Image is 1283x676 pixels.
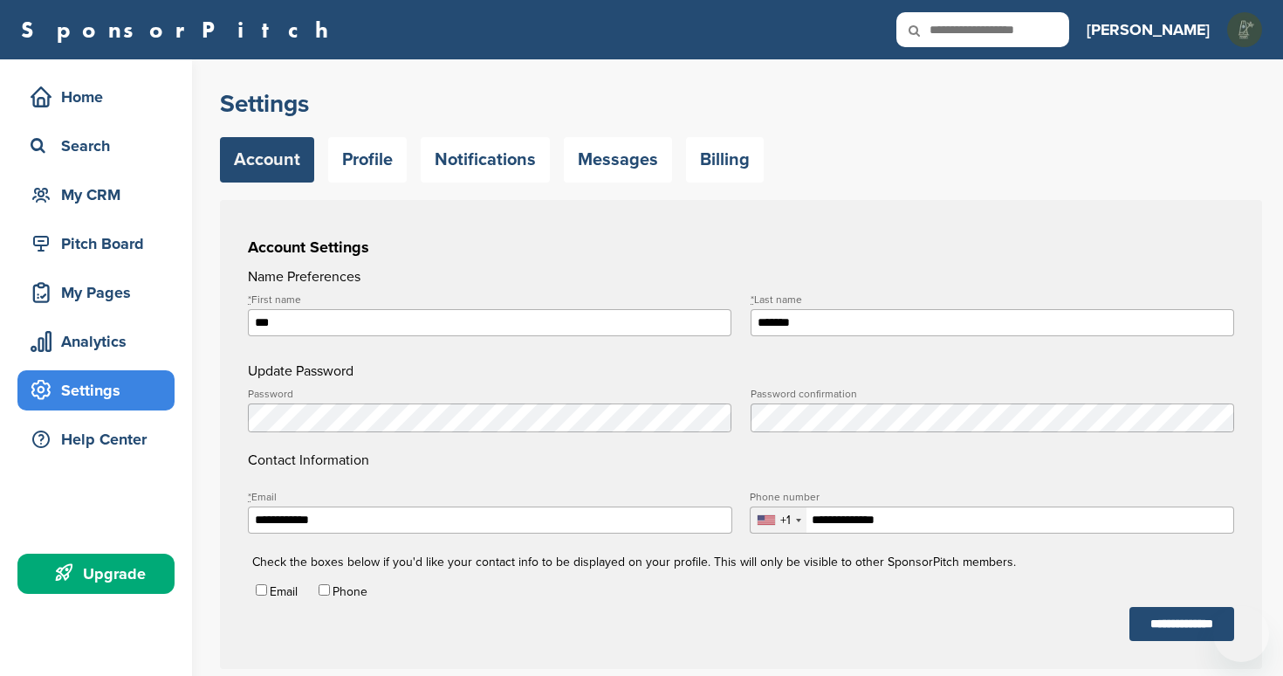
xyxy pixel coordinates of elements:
[17,554,175,594] a: Upgrade
[17,321,175,362] a: Analytics
[26,326,175,357] div: Analytics
[17,126,175,166] a: Search
[421,137,550,183] a: Notifications
[751,293,754,306] abbr: required
[750,492,1234,502] label: Phone number
[686,137,764,183] a: Billing
[1087,17,1210,42] h3: [PERSON_NAME]
[248,293,251,306] abbr: required
[26,375,175,406] div: Settings
[328,137,407,183] a: Profile
[248,492,732,502] label: Email
[248,361,1234,382] h4: Update Password
[270,584,298,599] label: Email
[248,266,1234,287] h4: Name Preferences
[17,77,175,117] a: Home
[248,491,251,503] abbr: required
[248,389,731,399] label: Password
[780,514,791,527] div: +1
[751,389,1234,399] label: Password confirmation
[26,424,175,455] div: Help Center
[220,88,1262,120] h2: Settings
[26,277,175,308] div: My Pages
[1227,12,1262,47] img: Whatsapp image 2025 08 12 at 21.24.19
[21,18,340,41] a: SponsorPitch
[333,584,367,599] label: Phone
[17,224,175,264] a: Pitch Board
[751,294,1234,305] label: Last name
[17,419,175,459] a: Help Center
[564,137,672,183] a: Messages
[248,294,731,305] label: First name
[1087,10,1210,49] a: [PERSON_NAME]
[26,558,175,590] div: Upgrade
[17,370,175,410] a: Settings
[1213,606,1269,662] iframe: Bouton de lancement de la fenêtre de messagerie
[751,507,806,533] div: Selected country
[17,175,175,215] a: My CRM
[26,130,175,162] div: Search
[26,179,175,210] div: My CRM
[248,235,1234,259] h3: Account Settings
[26,81,175,113] div: Home
[26,228,175,259] div: Pitch Board
[17,272,175,313] a: My Pages
[248,389,1234,471] h4: Contact Information
[220,137,314,183] a: Account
